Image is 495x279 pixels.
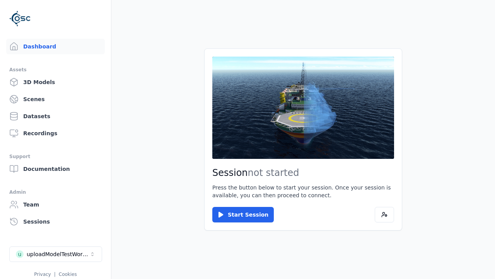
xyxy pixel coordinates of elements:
button: Select a workspace [9,246,102,262]
a: Team [6,197,105,212]
button: Start Session [212,207,274,222]
div: u [16,250,24,258]
a: Recordings [6,126,105,141]
a: Sessions [6,214,105,229]
div: Admin [9,188,102,197]
p: Press the button below to start your session. Once your session is available, you can then procee... [212,184,394,199]
a: Documentation [6,161,105,177]
a: Datasets [6,108,105,124]
span: | [54,272,56,277]
div: Assets [9,65,102,74]
div: Support [9,152,102,161]
h2: Session [212,167,394,179]
a: Cookies [59,272,77,277]
img: Logo [9,8,31,29]
div: uploadModelTestWorkspace [27,250,89,258]
a: Dashboard [6,39,105,54]
span: not started [248,167,299,178]
a: 3D Models [6,74,105,90]
a: Scenes [6,91,105,107]
a: Privacy [34,272,51,277]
